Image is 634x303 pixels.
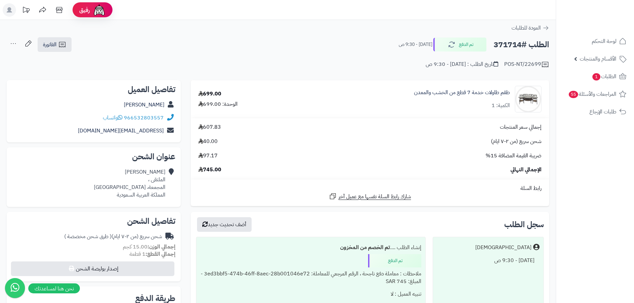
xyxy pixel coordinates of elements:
[18,3,34,18] a: تحديثات المنصة
[592,73,600,80] span: 1
[198,100,238,108] div: الوحدة: 699.00
[504,221,544,228] h3: سجل الطلب
[200,241,421,254] div: إنشاء الطلب ....
[589,107,616,116] span: طلبات الإرجاع
[580,54,616,64] span: الأقسام والمنتجات
[78,127,164,135] a: [EMAIL_ADDRESS][DOMAIN_NAME]
[124,114,164,122] a: 966532803557
[64,232,111,240] span: ( طرق شحن مخصصة )
[399,41,432,48] small: [DATE] - 9:30 ص
[592,37,616,46] span: لوحة التحكم
[329,192,411,201] a: شارك رابط السلة نفسها مع عميل آخر
[491,138,541,145] span: شحن سريع (من ٢-٧ ايام)
[198,123,221,131] span: 607.83
[124,101,164,109] a: [PERSON_NAME]
[11,261,174,276] button: إصدار بوليصة الشحن
[340,243,390,251] b: تم الخصم من المخزون
[500,123,541,131] span: إجمالي سعر المنتجات
[93,3,106,17] img: ai-face.png
[494,38,549,52] h2: الطلب #371714
[504,61,549,69] div: POS-NT/22699
[38,37,72,52] a: الفاتورة
[414,89,510,96] a: طقم طاولات خدمة 7 قطع من الخشب والمعدن
[12,217,175,225] h2: تفاصيل الشحن
[560,86,630,102] a: المراجعات والأسئلة55
[79,6,90,14] span: رفيق
[135,294,175,302] h2: طريقة الدفع
[437,254,539,267] div: [DATE] - 9:30 ص
[123,243,175,251] small: 15.00 كجم
[338,193,411,201] span: شارك رابط السلة نفسها مع عميل آخر
[560,69,630,84] a: الطلبات1
[426,61,498,68] div: تاريخ الطلب : [DATE] - 9:30 ص
[569,91,578,98] span: 55
[200,288,421,301] div: تنبيه العميل : لا
[12,85,175,93] h2: تفاصيل العميل
[198,166,221,174] span: 745.00
[43,41,57,49] span: الفاتورة
[198,138,218,145] span: 40.00
[475,244,531,251] div: [DEMOGRAPHIC_DATA]
[200,267,421,288] div: ملاحظات : معاملة دفع ناجحة ، الرقم المرجعي للمعاملة: 3ed3bbf5-474b-46ff-8aec-28b001046e72 - المبل...
[515,86,541,112] img: 1741257767-1-90x90.jpg
[560,104,630,120] a: طلبات الإرجاع
[592,72,616,81] span: الطلبات
[512,24,541,32] span: العودة للطلبات
[512,24,549,32] a: العودة للطلبات
[94,168,165,199] div: [PERSON_NAME] الملتقى ، المجمعة، [GEOGRAPHIC_DATA] المملكة العربية السعودية
[193,185,546,192] div: رابط السلة
[147,243,175,251] strong: إجمالي الوزن:
[198,90,221,98] div: 699.00
[129,250,175,258] small: 1 قطعة
[64,233,162,240] div: شحن سريع (من ٢-٧ ايام)
[560,33,630,49] a: لوحة التحكم
[145,250,175,258] strong: إجمالي القطع:
[568,89,616,99] span: المراجعات والأسئلة
[368,254,421,267] div: تم الدفع
[511,166,541,174] span: الإجمالي النهائي
[198,152,218,160] span: 97.17
[492,102,510,109] div: الكمية: 1
[103,114,122,122] a: واتساب
[12,153,175,161] h2: عنوان الشحن
[486,152,541,160] span: ضريبة القيمة المضافة 15%
[433,38,487,52] button: تم الدفع
[197,217,252,232] button: أضف تحديث جديد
